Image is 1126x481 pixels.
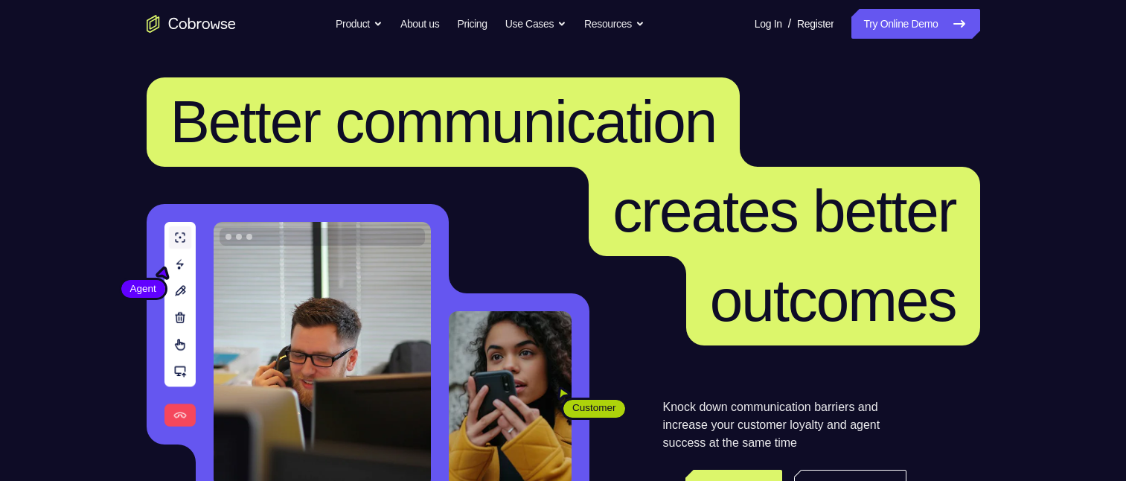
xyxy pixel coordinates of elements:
a: Pricing [457,9,487,39]
a: Go to the home page [147,15,236,33]
a: About us [400,9,439,39]
a: Log In [755,9,782,39]
span: creates better [612,178,956,244]
button: Product [336,9,383,39]
span: / [788,15,791,33]
button: Use Cases [505,9,566,39]
span: Better communication [170,89,717,155]
button: Resources [584,9,644,39]
a: Register [797,9,834,39]
a: Try Online Demo [851,9,979,39]
p: Knock down communication barriers and increase your customer loyalty and agent success at the sam... [663,398,906,452]
span: outcomes [710,267,956,334]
